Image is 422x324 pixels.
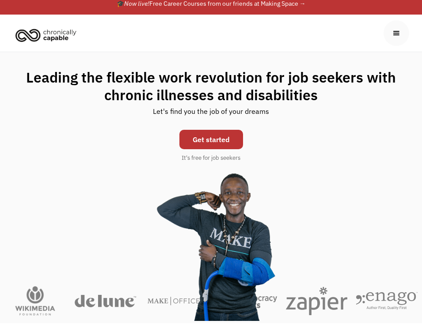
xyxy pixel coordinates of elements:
[9,68,413,104] h1: Leading the flexible work revolution for job seekers with chronic illnesses and disabilities
[13,25,79,45] img: Chronically Capable logo
[384,20,409,46] div: menu
[13,25,83,45] a: home
[179,130,243,149] a: Get started
[182,154,240,162] div: It's free for job seekers
[153,104,269,125] div: Let's find you the job of your dreams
